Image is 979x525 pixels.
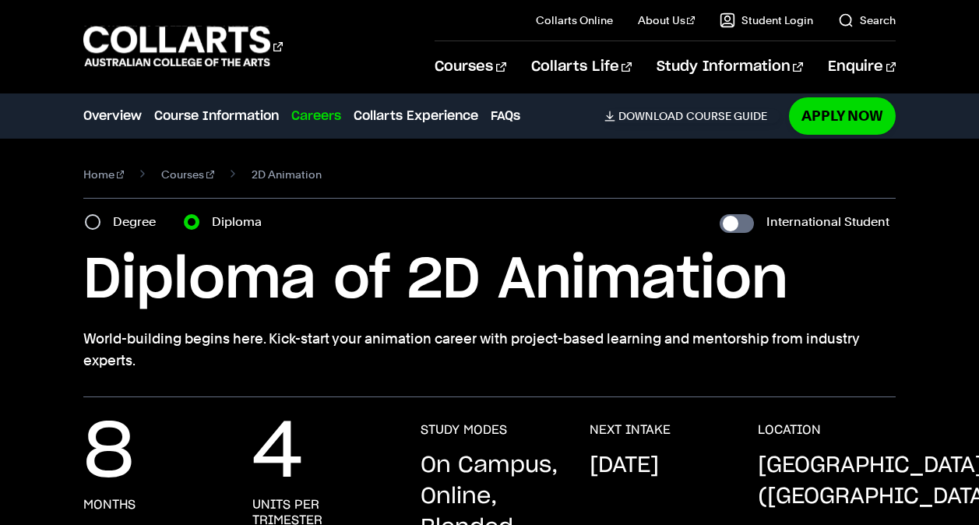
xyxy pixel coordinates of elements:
a: Courses [435,41,505,93]
label: Degree [113,211,165,233]
p: [DATE] [590,450,659,481]
a: Collarts Life [531,41,632,93]
label: International Student [766,211,889,233]
a: Courses [161,164,214,185]
h3: STUDY MODES [421,422,507,438]
p: 4 [252,422,303,484]
a: Collarts Experience [354,107,478,125]
a: Apply Now [789,97,896,134]
a: FAQs [491,107,520,125]
a: Student Login [720,12,813,28]
p: World-building begins here. Kick-start your animation career with project-based learning and ment... [83,328,896,372]
a: Search [838,12,896,28]
div: Go to homepage [83,24,283,69]
h3: months [83,497,136,513]
a: DownloadCourse Guide [604,109,780,123]
a: Overview [83,107,142,125]
h3: NEXT INTAKE [590,422,671,438]
a: Home [83,164,125,185]
label: Diploma [212,211,271,233]
span: Download [618,109,683,123]
span: 2D Animation [252,164,322,185]
p: 8 [83,422,134,484]
a: Collarts Online [536,12,613,28]
a: Study Information [657,41,803,93]
a: Careers [291,107,341,125]
h3: LOCATION [758,422,821,438]
h1: Diploma of 2D Animation [83,245,896,315]
a: About Us [638,12,696,28]
a: Enquire [828,41,896,93]
a: Course Information [154,107,279,125]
